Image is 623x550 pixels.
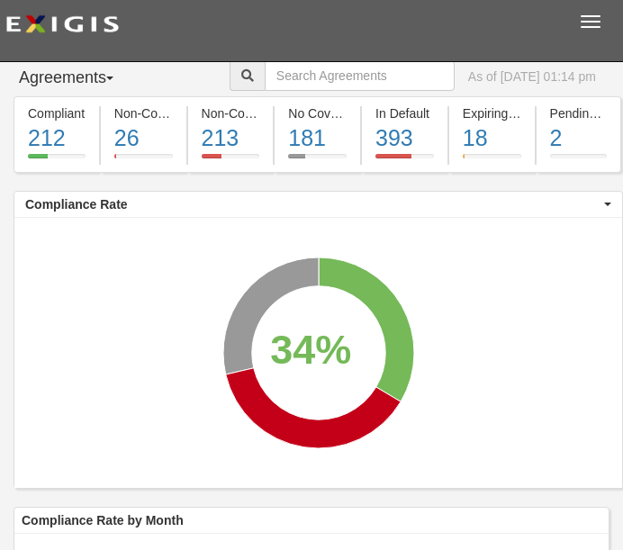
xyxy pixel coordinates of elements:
div: Compliant [28,104,86,122]
div: 2 [550,122,608,155]
div: 18 [463,122,521,155]
div: Non-Compliant (Expired) [202,104,260,122]
a: Non-Compliant26 [101,161,186,176]
div: As of [DATE] 01:14 pm [468,68,596,86]
a: Non-Compliant213 [188,161,274,176]
b: Compliance Rate by Month [22,513,184,527]
a: Compliant212 [14,161,99,176]
button: Compliance Rate [14,192,622,217]
svg: A chart. [14,218,622,488]
a: Pending Review2 [537,161,622,176]
div: In Default [375,104,434,122]
a: Expiring Insurance18 [449,161,535,176]
div: Pending Review [550,104,608,122]
div: No Coverage [288,104,347,122]
div: 34% [270,320,351,378]
div: 393 [375,122,434,155]
a: No Coverage181 [275,161,360,176]
input: Search Agreements [265,60,455,91]
div: 181 [288,122,347,155]
a: In Default393 [362,161,447,176]
div: Expiring Insurance [463,104,521,122]
div: Non-Compliant (Current) [114,104,173,122]
span: Compliance Rate [25,195,600,213]
div: 212 [28,122,86,155]
div: 26 [114,122,173,155]
div: 213 [202,122,260,155]
button: Agreements [14,60,149,96]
